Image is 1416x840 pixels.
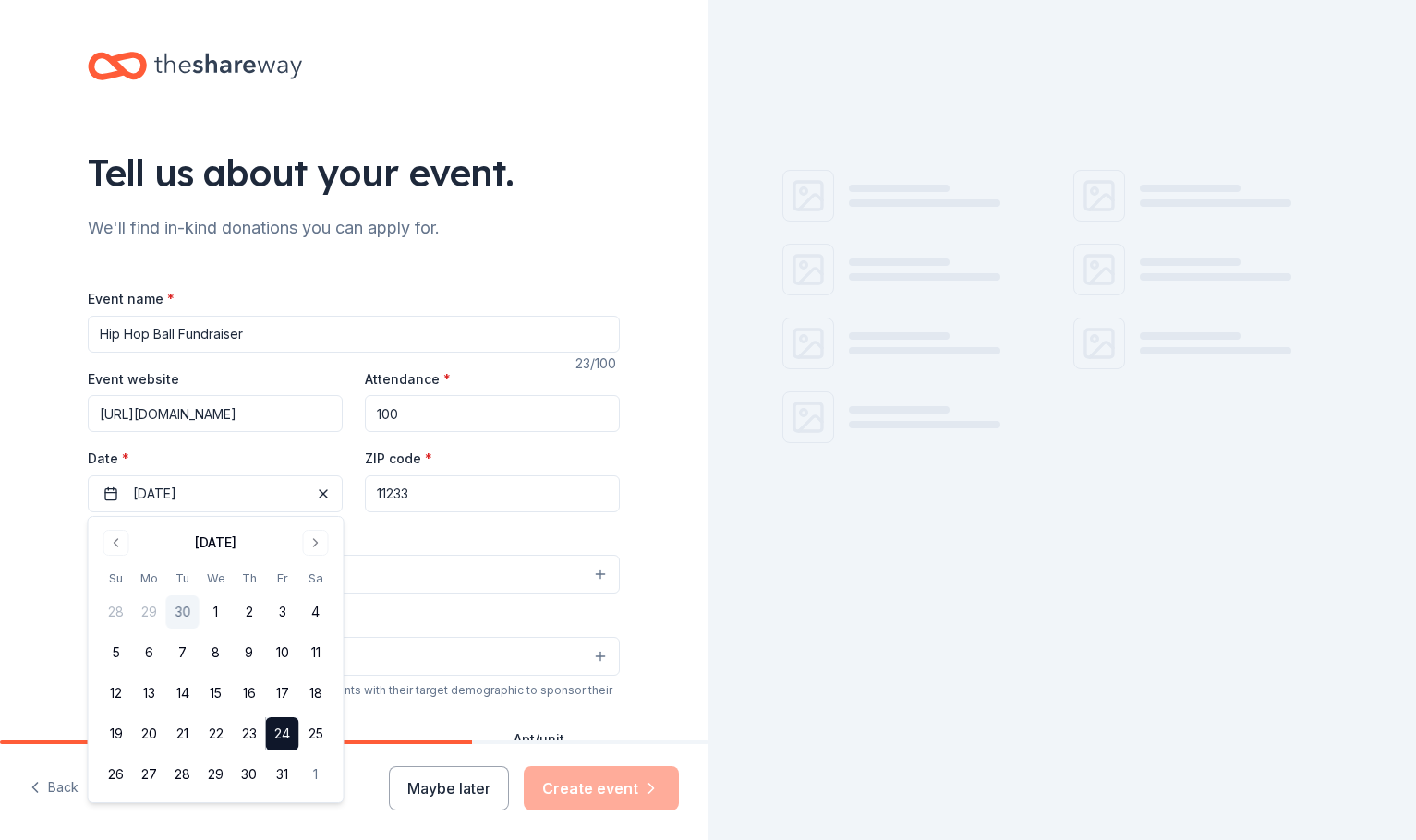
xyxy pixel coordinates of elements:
[100,569,133,588] th: Sunday
[200,717,233,750] button: 22
[133,636,166,669] button: 6
[233,717,266,750] button: 23
[266,636,299,669] button: 10
[514,730,564,749] label: Apt/unit
[166,677,200,710] button: 14
[303,530,329,556] button: Go to next month
[266,758,299,791] button: 31
[233,636,266,669] button: 9
[88,395,343,432] input: https://www...
[88,555,620,594] button: Select
[88,683,620,713] div: We use this information to help brands find events with their target demographic to sponsor their...
[88,450,343,468] label: Date
[233,677,266,710] button: 16
[100,677,133,710] button: 12
[88,147,620,198] div: Tell us about your event.
[200,569,233,588] th: Wednesday
[195,532,236,554] div: [DATE]
[365,395,620,432] input: 20
[266,677,299,710] button: 17
[299,758,333,791] button: 1
[88,290,175,308] label: Event name
[200,677,233,710] button: 15
[299,717,333,750] button: 25
[299,677,333,710] button: 18
[575,353,620,375] div: 23 /100
[299,569,333,588] th: Saturday
[133,758,166,791] button: 27
[88,213,620,243] div: We'll find in-kind donations you can apply for.
[88,370,179,389] label: Event website
[88,316,620,353] input: Spring Fundraiser
[166,595,200,629] button: 30
[233,595,266,629] button: 2
[166,636,200,669] button: 7
[299,636,333,669] button: 11
[200,595,233,629] button: 1
[100,717,133,750] button: 19
[166,717,200,750] button: 21
[88,475,343,512] button: [DATE]
[233,758,266,791] button: 30
[266,595,299,629] button: 3
[299,595,333,629] button: 4
[103,530,129,556] button: Go to previous month
[100,758,133,791] button: 26
[365,450,432,468] label: ZIP code
[166,758,200,791] button: 28
[133,677,166,710] button: 13
[133,717,166,750] button: 20
[166,569,200,588] th: Tuesday
[200,636,233,669] button: 8
[88,637,620,676] button: Select
[133,569,166,588] th: Monday
[30,769,79,808] button: Back
[389,766,509,810] button: Maybe later
[266,569,299,588] th: Friday
[200,758,233,791] button: 29
[365,475,620,512] input: 12345 (U.S. only)
[266,717,299,750] button: 24
[365,370,451,389] label: Attendance
[233,569,266,588] th: Thursday
[100,636,133,669] button: 5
